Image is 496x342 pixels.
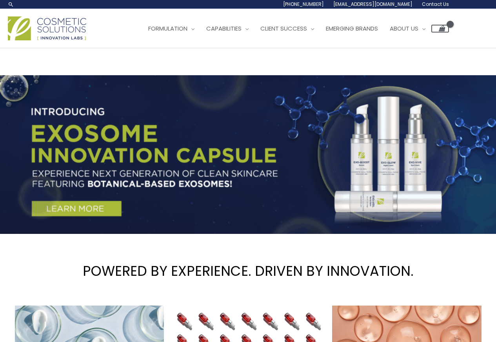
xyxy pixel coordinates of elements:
img: Cosmetic Solutions Logo [8,16,86,40]
a: Emerging Brands [320,17,384,40]
span: Contact Us [422,1,449,7]
a: Search icon link [8,1,14,7]
a: View Shopping Cart, empty [431,25,449,33]
span: Client Success [260,24,307,33]
a: Client Success [254,17,320,40]
span: [PHONE_NUMBER] [283,1,324,7]
nav: Site Navigation [136,17,449,40]
span: About Us [390,24,418,33]
a: About Us [384,17,431,40]
span: [EMAIL_ADDRESS][DOMAIN_NAME] [333,1,412,7]
span: Emerging Brands [326,24,378,33]
span: Capabilities [206,24,242,33]
a: Formulation [142,17,200,40]
a: Capabilities [200,17,254,40]
span: Formulation [148,24,187,33]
